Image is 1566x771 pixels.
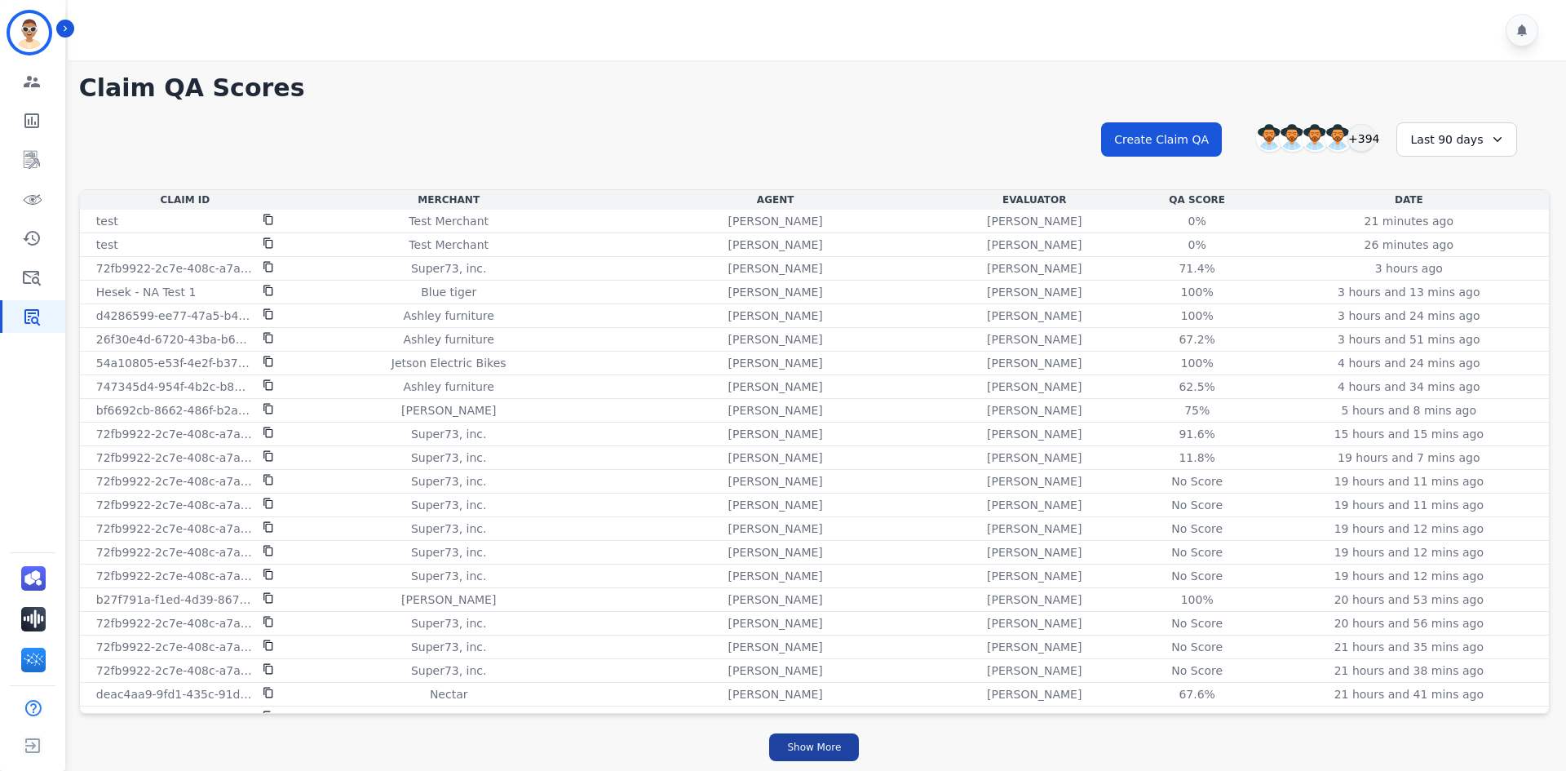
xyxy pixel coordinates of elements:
[96,284,197,300] p: Hesek - NA Test 1
[391,355,507,371] p: Jetson Electric Bikes
[1161,450,1234,466] div: 11.8%
[96,402,253,419] p: bf6692cb-8662-486f-b2a4-0ab6fd7f1eda
[96,331,253,348] p: 26f30e4d-6720-43ba-b63b-fc317e74265a
[947,193,1122,206] div: Evaluator
[411,450,487,466] p: Super73, inc.
[1161,237,1234,253] div: 0%
[403,308,493,324] p: Ashley furniture
[1338,308,1480,324] p: 3 hours and 24 mins ago
[411,615,487,631] p: Super73, inc.
[987,521,1082,537] p: [PERSON_NAME]
[401,402,496,419] p: [PERSON_NAME]
[728,308,822,324] p: [PERSON_NAME]
[987,284,1082,300] p: [PERSON_NAME]
[1161,473,1234,490] div: No Score
[1338,331,1480,348] p: 3 hours and 51 mins ago
[411,260,487,277] p: Super73, inc.
[728,237,822,253] p: [PERSON_NAME]
[411,639,487,655] p: Super73, inc.
[96,662,253,679] p: 72fb9922-2c7e-408c-a7af-65fa3901b6bc
[728,686,822,702] p: [PERSON_NAME]
[987,686,1082,702] p: [PERSON_NAME]
[728,284,822,300] p: [PERSON_NAME]
[294,193,604,206] div: Merchant
[1347,124,1375,152] div: +394
[987,331,1082,348] p: [PERSON_NAME]
[1272,193,1546,206] div: Date
[1161,355,1234,371] div: 100%
[96,615,253,631] p: 72fb9922-2c7e-408c-a7af-65fa3901b6bc
[1161,497,1234,513] div: No Score
[987,710,1082,726] p: [PERSON_NAME]
[728,544,822,561] p: [PERSON_NAME]
[96,473,253,490] p: 72fb9922-2c7e-408c-a7af-65fa3901b6bc
[83,193,287,206] div: Claim Id
[1338,379,1480,395] p: 4 hours and 34 mins ago
[1161,213,1234,229] div: 0%
[96,260,253,277] p: 72fb9922-2c7e-408c-a7af-65fa3901b6bc
[1334,662,1484,679] p: 21 hours and 38 mins ago
[421,284,476,300] p: Blue tiger
[728,639,822,655] p: [PERSON_NAME]
[728,568,822,584] p: [PERSON_NAME]
[96,308,253,324] p: d4286599-ee77-47a5-b489-140688ae9615
[987,426,1082,442] p: [PERSON_NAME]
[401,592,496,608] p: [PERSON_NAME]
[728,473,822,490] p: [PERSON_NAME]
[96,521,253,537] p: 72fb9922-2c7e-408c-a7af-65fa3901b6bc
[1334,568,1484,584] p: 19 hours and 12 mins ago
[1161,308,1234,324] div: 100%
[987,402,1082,419] p: [PERSON_NAME]
[769,733,859,761] button: Show More
[1334,544,1484,561] p: 19 hours and 12 mins ago
[96,710,253,726] p: 72fb9922-2c7e-408c-a7af-65fa3901b6bc
[411,662,487,679] p: Super73, inc.
[1334,710,1484,726] p: 21 hours and 49 mins ago
[1161,639,1234,655] div: No Score
[728,592,822,608] p: [PERSON_NAME]
[987,379,1082,395] p: [PERSON_NAME]
[1161,426,1234,442] div: 91.6%
[1161,284,1234,300] div: 100%
[1375,260,1443,277] p: 3 hours ago
[1334,639,1484,655] p: 21 hours and 35 mins ago
[409,213,489,229] p: Test Merchant
[1334,521,1484,537] p: 19 hours and 12 mins ago
[987,260,1082,277] p: [PERSON_NAME]
[1161,686,1234,702] div: 67.6%
[96,213,118,229] p: test
[728,213,822,229] p: [PERSON_NAME]
[987,544,1082,561] p: [PERSON_NAME]
[1338,450,1480,466] p: 19 hours and 7 mins ago
[611,193,940,206] div: Agent
[10,13,49,52] img: Bordered avatar
[411,544,487,561] p: Super73, inc.
[1161,592,1234,608] div: 100%
[403,379,493,395] p: Ashley furniture
[1161,710,1234,726] div: No Score
[728,615,822,631] p: [PERSON_NAME]
[987,568,1082,584] p: [PERSON_NAME]
[1338,284,1480,300] p: 3 hours and 13 mins ago
[987,615,1082,631] p: [PERSON_NAME]
[96,544,253,561] p: 72fb9922-2c7e-408c-a7af-65fa3901b6bc
[728,331,822,348] p: [PERSON_NAME]
[1161,402,1234,419] div: 75%
[96,450,253,466] p: 72fb9922-2c7e-408c-a7af-65fa3901b6bc
[96,426,253,442] p: 72fb9922-2c7e-408c-a7af-65fa3901b6bc
[96,639,253,655] p: 72fb9922-2c7e-408c-a7af-65fa3901b6bc
[96,592,253,608] p: b27f791a-f1ed-4d39-8675-dbf2c5983b47
[728,260,822,277] p: [PERSON_NAME]
[1334,473,1484,490] p: 19 hours and 11 mins ago
[728,710,822,726] p: [PERSON_NAME]
[728,402,822,419] p: [PERSON_NAME]
[987,355,1082,371] p: [PERSON_NAME]
[1365,237,1453,253] p: 26 minutes ago
[728,379,822,395] p: [PERSON_NAME]
[987,473,1082,490] p: [PERSON_NAME]
[728,355,822,371] p: [PERSON_NAME]
[79,73,1550,103] h1: Claim QA Scores
[96,237,118,253] p: test
[987,497,1082,513] p: [PERSON_NAME]
[987,639,1082,655] p: [PERSON_NAME]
